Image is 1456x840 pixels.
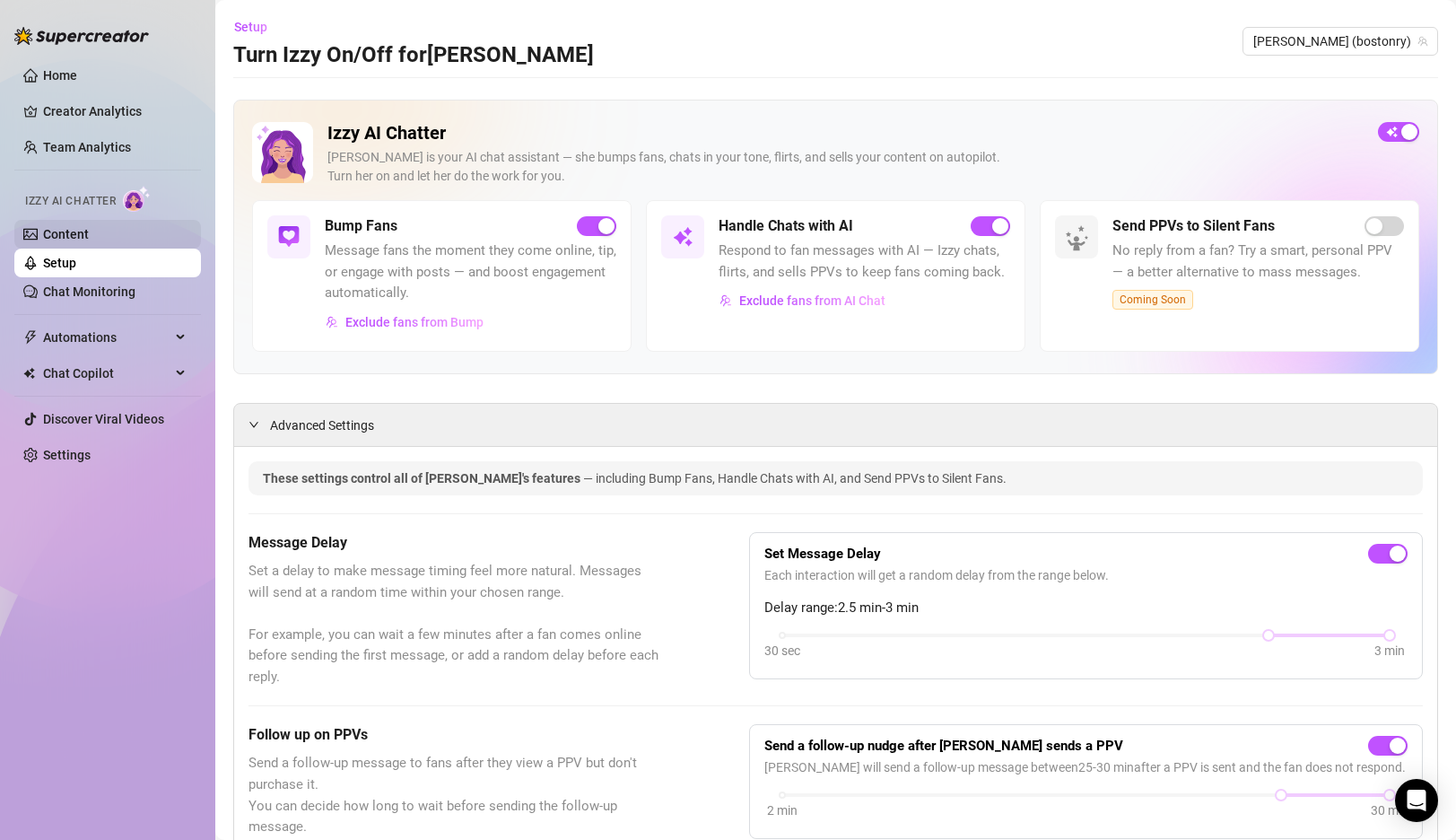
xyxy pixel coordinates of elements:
[1395,779,1438,822] div: Open Intercom Messenger
[23,330,38,345] span: thunderbolt
[43,412,164,426] a: Discover Viral Videos
[23,367,35,380] img: Chat Copilot
[325,215,397,237] h5: Bump Fans
[248,532,659,554] h5: Message Delay
[764,565,1408,585] span: Each interaction will get a random delay from the range below.
[719,286,886,315] button: Exclude fans from AI Chat
[1112,290,1193,310] span: Coming Soon
[764,598,1408,619] span: Delay range: 2.5 min - 3 min
[43,448,91,462] a: Settings
[43,359,170,388] span: Chat Copilot
[14,27,149,45] img: logo-BBDzfeDw.svg
[248,415,270,434] div: expanded
[43,68,77,83] a: Home
[764,738,1123,754] strong: Send a follow-up nudge after [PERSON_NAME] sends a PPV
[248,419,259,430] span: expanded
[1112,215,1275,237] h5: Send PPVs to Silent Fans
[248,753,659,837] span: Send a follow-up message to fans after they view a PPV but don't purchase it. You can decide how ...
[43,256,76,270] a: Setup
[43,323,170,352] span: Automations
[764,546,881,562] strong: Set Message Delay
[1417,36,1428,47] span: team
[326,316,338,328] img: svg%3e
[327,148,1364,186] div: [PERSON_NAME] is your AI chat assistant — she bumps fans, chats in your tone, flirts, and sells y...
[233,41,594,70] h3: Turn Izzy On/Off for [PERSON_NAME]
[1112,241,1404,283] span: No reply from a fan? Try a smart, personal PPV — a better alternative to mass messages.
[1371,801,1408,820] div: 30 min
[719,294,732,307] img: svg%3e
[1374,641,1405,661] div: 3 min
[263,471,583,486] span: These settings control all of [PERSON_NAME]'s features
[739,293,885,308] span: Exclude fans from AI Chat
[1253,28,1427,55] span: Ryan (bostonry)
[325,241,616,304] span: Message fans the moment they come online, tip, or engage with posts — and boost engagement automa...
[123,186,151,212] img: AI Chatter
[1065,225,1094,254] img: silent-fans-ppv-o-N6Mmdf.svg
[43,97,187,126] a: Creator Analytics
[325,308,484,337] button: Exclude fans from Bump
[764,757,1408,777] span: [PERSON_NAME] will send a follow-up message between 25 - 30 min after a PPV is sent and the fan d...
[719,215,853,237] h5: Handle Chats with AI
[278,226,300,248] img: svg%3e
[252,122,313,183] img: Izzy AI Chatter
[583,471,1007,486] span: — including Bump Fans, Handle Chats with AI, and Send PPVs to Silent Fans.
[25,193,116,210] span: Izzy AI Chatter
[43,140,131,154] a: Team Analytics
[248,724,659,746] h5: Follow up on PPVs
[234,20,267,34] span: Setup
[764,641,800,661] div: 30 sec
[345,315,484,329] span: Exclude fans from Bump
[43,284,135,299] a: Chat Monitoring
[43,227,89,241] a: Content
[233,13,282,41] button: Setup
[719,241,1010,283] span: Respond to fan messages with AI — Izzy chats, flirts, and sells PPVs to keep fans coming back.
[248,561,659,687] span: Set a delay to make message timing feel more natural. Messages will send at a random time within ...
[270,416,374,435] span: Advanced Settings
[672,226,693,248] img: svg%3e
[327,122,1364,144] h2: Izzy AI Chatter
[767,801,798,820] div: 2 min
